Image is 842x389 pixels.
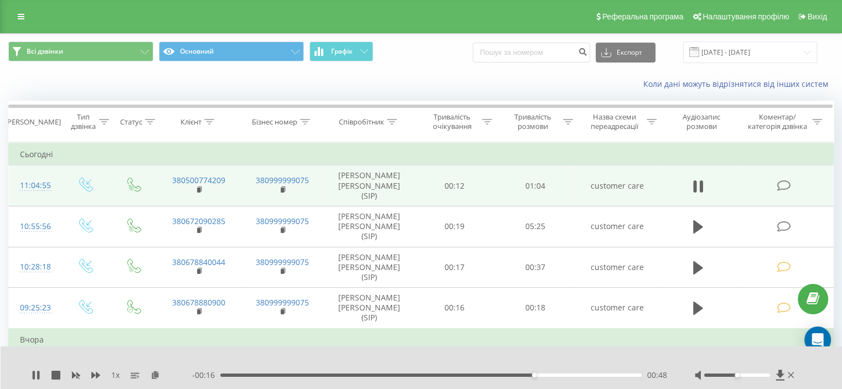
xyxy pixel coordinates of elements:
[27,47,63,56] span: Всі дзвінки
[596,43,655,63] button: Експорт
[586,112,644,131] div: Назва схеми переадресації
[415,206,495,247] td: 00:19
[495,165,575,206] td: 01:04
[415,247,495,288] td: 00:17
[324,288,415,329] td: [PERSON_NAME] [PERSON_NAME] (SIP)
[505,112,560,131] div: Тривалість розмови
[172,257,225,267] a: 380678840044
[575,165,659,206] td: customer care
[20,175,49,196] div: 11:04:55
[324,206,415,247] td: [PERSON_NAME] [PERSON_NAME] (SIP)
[70,112,96,131] div: Тип дзвінка
[192,370,220,381] span: - 00:16
[473,43,590,63] input: Пошук за номером
[20,216,49,237] div: 10:55:56
[495,247,575,288] td: 00:37
[256,297,309,308] a: 380999999075
[575,288,659,329] td: customer care
[252,117,297,127] div: Бізнес номер
[331,48,353,55] span: Графік
[180,117,202,127] div: Клієнт
[256,216,309,226] a: 380999999075
[9,329,834,351] td: Вчора
[172,216,225,226] a: 380672090285
[745,112,809,131] div: Коментар/категорія дзвінка
[256,175,309,185] a: 380999999075
[425,112,480,131] div: Тривалість очікування
[339,117,384,127] div: Співробітник
[735,373,739,377] div: Accessibility label
[415,165,495,206] td: 00:12
[159,42,304,61] button: Основний
[532,373,536,377] div: Accessibility label
[415,288,495,329] td: 00:16
[111,370,120,381] span: 1 x
[256,257,309,267] a: 380999999075
[647,370,667,381] span: 00:48
[575,206,659,247] td: customer care
[702,12,789,21] span: Налаштування профілю
[9,143,834,165] td: Сьогодні
[324,165,415,206] td: [PERSON_NAME] [PERSON_NAME] (SIP)
[495,206,575,247] td: 05:25
[172,175,225,185] a: 380500774209
[575,247,659,288] td: customer care
[804,326,831,353] div: Open Intercom Messenger
[808,12,827,21] span: Вихід
[309,42,373,61] button: Графік
[120,117,142,127] div: Статус
[5,117,61,127] div: [PERSON_NAME]
[20,297,49,319] div: 09:25:23
[20,256,49,278] div: 10:28:18
[324,247,415,288] td: [PERSON_NAME] [PERSON_NAME] (SIP)
[602,12,684,21] span: Реферальна програма
[669,112,734,131] div: Аудіозапис розмови
[172,297,225,308] a: 380678880900
[495,288,575,329] td: 00:18
[8,42,153,61] button: Всі дзвінки
[643,79,834,89] a: Коли дані можуть відрізнятися вiд інших систем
